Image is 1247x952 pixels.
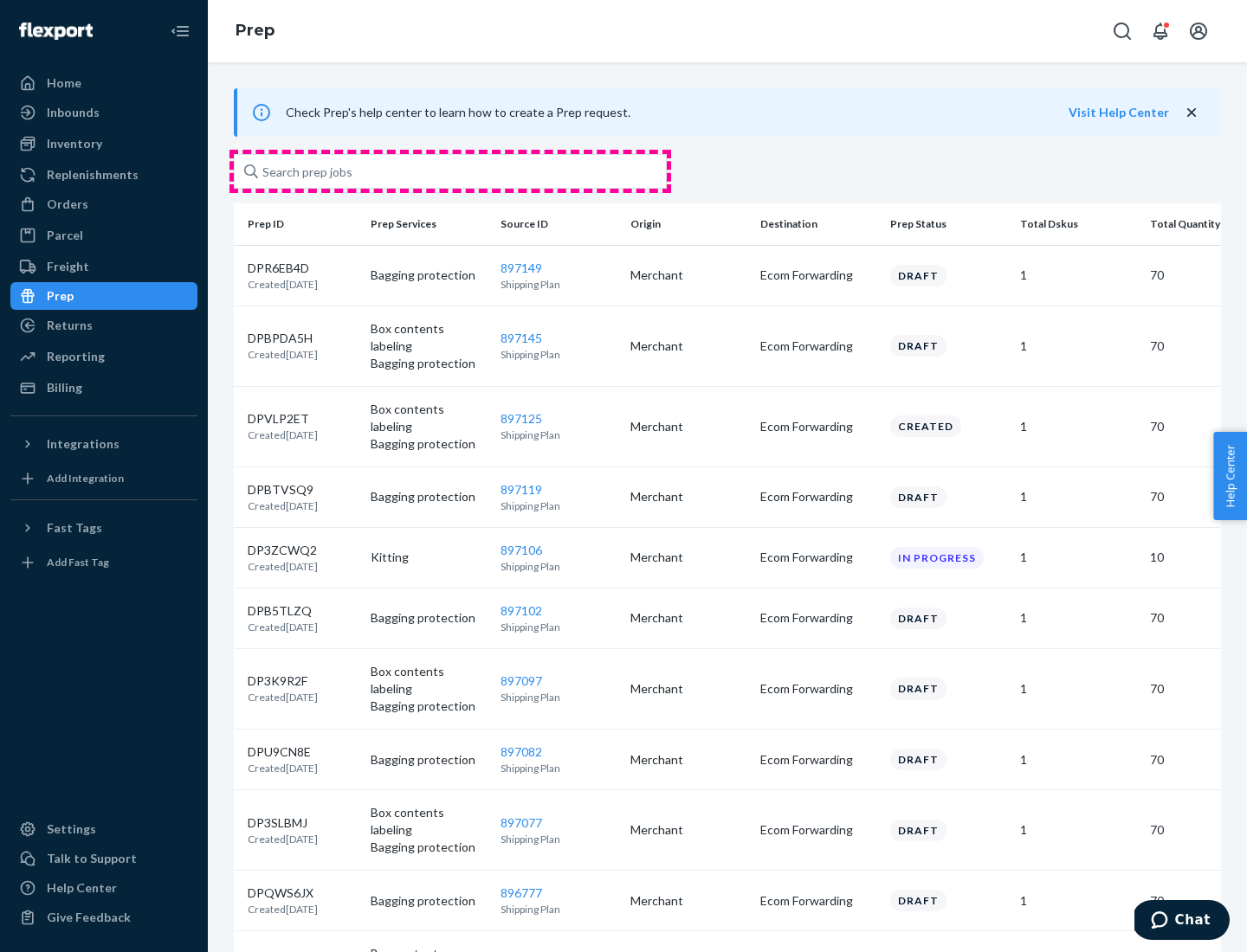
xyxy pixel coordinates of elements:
[501,277,617,292] p: Shipping Plan
[10,253,197,280] a: Freight
[371,320,487,355] p: Box contents labeling
[890,335,947,357] div: Draft
[890,820,947,841] div: Draft
[371,549,487,566] p: Kitting
[760,892,876,910] p: Ecom Forwarding
[47,287,74,305] div: Prep
[248,814,318,832] p: DP3SLBMJ
[501,761,617,775] p: Shipping Plan
[10,282,197,310] a: Prep
[371,804,487,839] p: Box contents labeling
[1020,892,1136,910] p: 1
[1020,418,1136,435] p: 1
[248,410,318,428] p: DPVLP2ET
[1013,203,1143,245] th: Total Dskus
[47,135,102,152] div: Inventory
[760,267,876,284] p: Ecom Forwarding
[501,559,617,574] p: Shipping Plan
[623,203,753,245] th: Origin
[10,430,197,458] button: Integrations
[890,547,984,569] div: In progress
[1143,14,1178,48] button: Open notifications
[501,428,617,442] p: Shipping Plan
[890,749,947,770] div: Draft
[286,105,630,119] span: Check Prep's help center to learn how to create a Prep request.
[47,104,100,121] div: Inbounds
[630,680,746,698] p: Merchant
[890,415,961,437] div: Created
[371,355,487,372] p: Bagging protection
[10,874,197,902] a: Help Center
[47,435,120,453] div: Integrations
[890,678,947,699] div: Draft
[248,884,318,902] p: DPQWS6JX
[760,680,876,698] p: Ecom Forwarding
[234,203,364,245] th: Prep ID
[10,99,197,126] a: Inbounds
[47,196,88,213] div: Orders
[371,698,487,715] p: Bagging protection
[10,161,197,189] a: Replenishments
[760,609,876,627] p: Ecom Forwarding
[248,559,318,574] p: Created [DATE]
[10,815,197,843] a: Settings
[10,514,197,542] button: Fast Tags
[248,542,318,559] p: DP3ZCWQ2
[248,428,318,442] p: Created [DATE]
[501,815,542,830] a: 897077
[10,190,197,218] a: Orders
[10,222,197,249] a: Parcel
[501,347,617,362] p: Shipping Plan
[760,338,876,355] p: Ecom Forwarding
[890,265,947,286] div: Draft
[10,374,197,402] a: Billing
[47,258,89,275] div: Freight
[501,885,542,900] a: 896777
[883,203,1013,245] th: Prep Status
[371,751,487,769] p: Bagging protection
[371,267,487,284] p: Bagging protection
[248,902,318,917] p: Created [DATE]
[47,379,82,396] div: Billing
[47,820,96,838] div: Settings
[1213,432,1247,520] span: Help Center
[47,227,83,244] div: Parcel
[501,411,542,426] a: 897125
[630,338,746,355] p: Merchant
[1020,549,1136,566] p: 1
[371,401,487,435] p: Box contents labeling
[1020,267,1136,284] p: 1
[890,890,947,911] div: Draft
[371,663,487,698] p: Box contents labeling
[760,821,876,839] p: Ecom Forwarding
[47,74,81,92] div: Home
[248,277,318,292] p: Created [DATE]
[1020,488,1136,505] p: 1
[10,845,197,872] button: Talk to Support
[19,23,93,40] img: Flexport logo
[630,549,746,566] p: Merchant
[1020,821,1136,839] p: 1
[248,832,318,846] p: Created [DATE]
[501,499,617,513] p: Shipping Plan
[47,850,137,867] div: Talk to Support
[248,602,318,620] p: DPB5TLZQ
[630,751,746,769] p: Merchant
[501,902,617,917] p: Shipping Plan
[1020,751,1136,769] p: 1
[760,488,876,505] p: Ecom Forwarding
[10,69,197,97] a: Home
[1020,680,1136,698] p: 1
[364,203,494,245] th: Prep Services
[248,672,318,690] p: DP3K9R2F
[222,6,288,56] ol: breadcrumbs
[494,203,623,245] th: Source ID
[371,435,487,453] p: Bagging protection
[236,21,275,40] a: Prep
[1181,14,1216,48] button: Open account menu
[501,832,617,846] p: Shipping Plan
[1134,900,1230,943] iframe: Opens a widget where you can chat to one of our agents
[47,317,93,334] div: Returns
[501,543,542,557] a: 897106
